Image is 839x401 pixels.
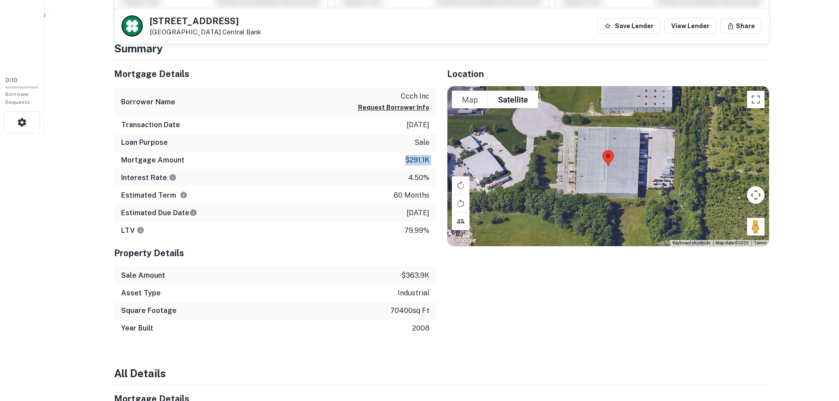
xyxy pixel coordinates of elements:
p: [DATE] [407,120,429,130]
a: Central Bank [222,28,261,36]
span: Borrower Requests [5,91,30,105]
button: Request Borrower Info [358,102,429,113]
button: Map camera controls [747,186,765,204]
p: [GEOGRAPHIC_DATA] [150,28,261,36]
h5: [STREET_ADDRESS] [150,17,261,26]
h6: Borrower Name [121,97,175,107]
button: Rotate map counterclockwise [452,195,469,212]
a: Terms (opens in new tab) [754,240,766,245]
button: Show street map [452,91,488,108]
h6: LTV [121,225,144,236]
p: 60 months [394,190,429,201]
h6: Asset Type [121,288,161,298]
p: [DATE] [407,208,429,218]
a: Open this area in Google Maps (opens a new window) [450,235,479,246]
button: Show satellite imagery [488,91,538,108]
svg: LTVs displayed on the website are for informational purposes only and may be reported incorrectly... [137,226,144,234]
p: 4.50% [408,173,429,183]
h5: Property Details [114,246,436,260]
p: industrial [398,288,429,298]
svg: Term is based on a standard schedule for this type of loan. [180,191,188,199]
p: $363.9k [401,270,429,281]
button: Toggle fullscreen view [747,91,765,108]
h6: Year Built [121,323,153,334]
span: Map data ©2025 [716,240,749,245]
span: 0 / 10 [5,77,18,84]
h5: Location [447,67,769,81]
svg: Estimate is based on a standard schedule for this type of loan. [189,209,197,217]
button: Share [720,18,762,34]
img: Google [450,235,479,246]
button: Rotate map clockwise [452,177,469,194]
h6: Interest Rate [121,173,177,183]
h6: Loan Purpose [121,137,168,148]
iframe: Chat Widget [795,331,839,373]
p: 70400 sq ft [390,305,429,316]
h4: Summary [114,40,769,56]
button: Save Lender [597,18,661,34]
h6: Sale Amount [121,270,165,281]
h6: Estimated Term [121,190,188,201]
button: Keyboard shortcuts [673,240,710,246]
h6: Transaction Date [121,120,180,130]
button: Tilt map [452,213,469,230]
svg: The interest rates displayed on the website are for informational purposes only and may be report... [169,173,177,181]
h6: Estimated Due Date [121,208,197,218]
p: sale [414,137,429,148]
button: Drag Pegman onto the map to open Street View [747,218,765,235]
h4: All Details [114,365,769,381]
h5: Mortgage Details [114,67,436,81]
p: 2008 [412,323,429,334]
h6: Square Footage [121,305,177,316]
p: $291.1k [405,155,429,166]
p: ccch inc [358,91,429,102]
a: View Lender [664,18,717,34]
p: 79.99% [404,225,429,236]
h6: Mortgage Amount [121,155,185,166]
